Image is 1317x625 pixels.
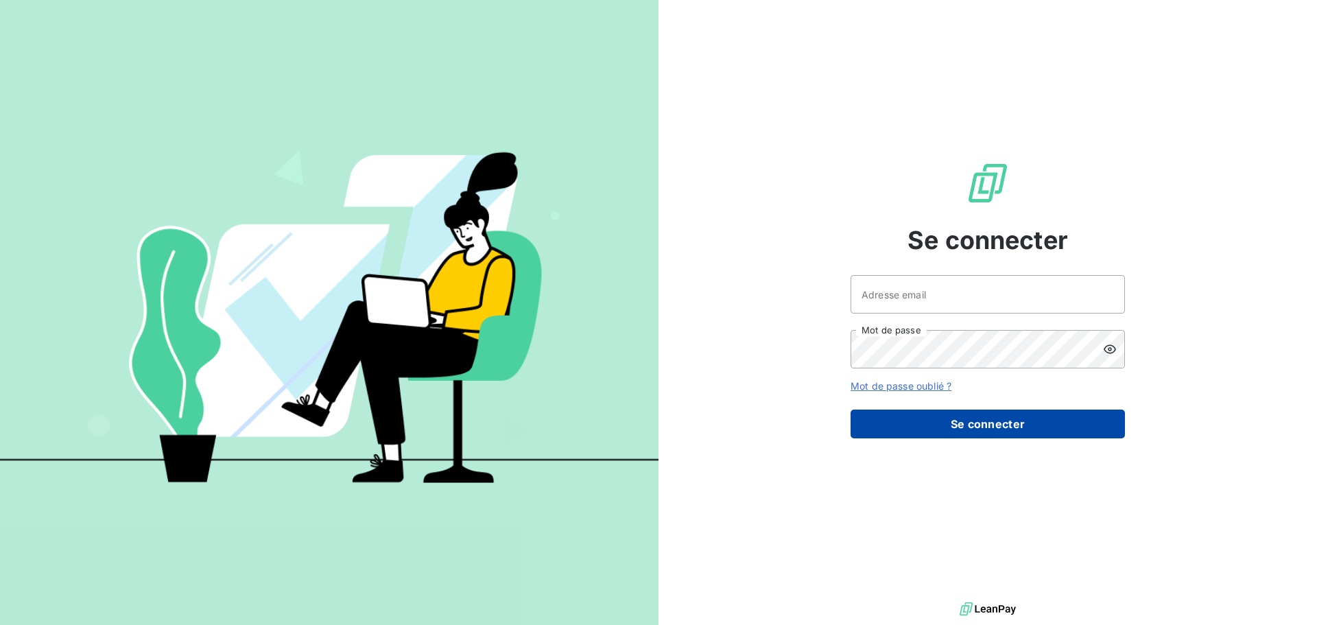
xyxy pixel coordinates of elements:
[966,161,1010,205] img: Logo LeanPay
[851,380,951,392] a: Mot de passe oublié ?
[851,275,1125,314] input: placeholder
[907,222,1068,259] span: Se connecter
[851,410,1125,438] button: Se connecter
[960,599,1016,620] img: logo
